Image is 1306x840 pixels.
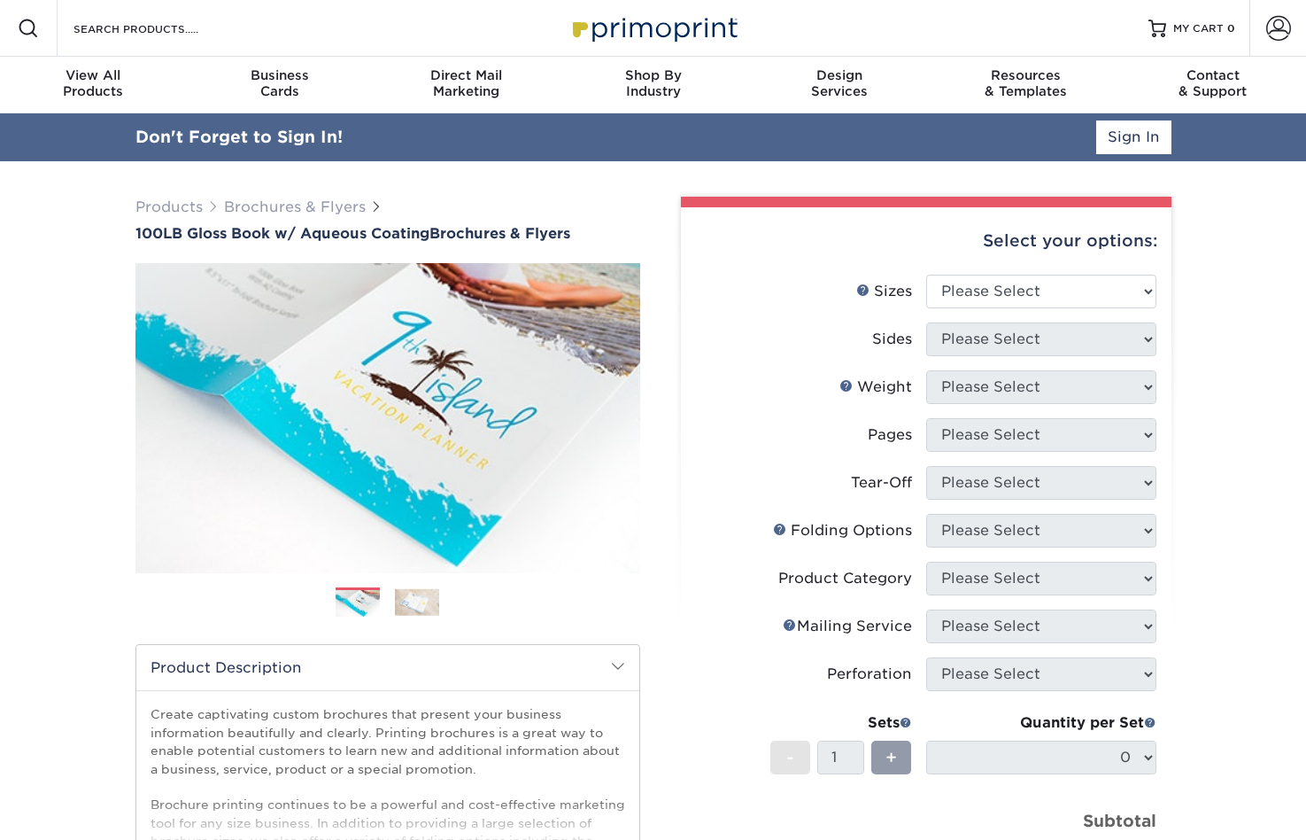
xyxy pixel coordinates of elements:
a: BusinessCards [187,57,374,113]
span: MY CART [1173,21,1224,36]
a: Contact& Support [1119,57,1306,113]
h1: Brochures & Flyers [135,225,640,242]
div: & Templates [933,67,1120,99]
div: Product Category [778,568,912,589]
a: Resources& Templates [933,57,1120,113]
span: 100LB Gloss Book w/ Aqueous Coating [135,225,429,242]
div: Weight [839,377,912,398]
input: SEARCH PRODUCTS..... [72,18,244,39]
div: Sets [770,712,912,734]
div: Quantity per Set [926,712,1156,734]
div: Select your options: [695,207,1157,275]
span: Design [746,67,933,83]
a: DesignServices [746,57,933,113]
div: Services [746,67,933,99]
span: Resources [933,67,1120,83]
a: 100LB Gloss Book w/ Aqueous CoatingBrochures & Flyers [135,225,640,242]
span: Contact [1119,67,1306,83]
span: Direct Mail [373,67,560,83]
span: + [885,744,897,771]
a: Products [135,198,203,215]
div: Folding Options [773,520,912,541]
a: Shop ByIndustry [560,57,746,113]
span: - [786,744,794,771]
div: Cards [187,67,374,99]
span: Shop By [560,67,746,83]
a: Brochures & Flyers [224,198,366,215]
div: & Support [1119,67,1306,99]
h2: Product Description [136,645,639,690]
span: 0 [1227,22,1235,35]
img: 100LB Gloss Book<br/>w/ Aqueous Coating 01 [135,244,640,593]
div: Sizes [856,281,912,302]
div: Mailing Service [783,616,912,637]
a: Direct MailMarketing [373,57,560,113]
a: Sign In [1096,121,1171,154]
strong: Subtotal [1083,811,1156,830]
div: Tear-Off [851,472,912,494]
div: Pages [868,424,912,446]
img: Primoprint [565,9,742,47]
div: Marketing [373,67,560,99]
div: Perforation [827,664,912,685]
div: Industry [560,67,746,99]
div: Don't Forget to Sign In! [135,125,343,150]
div: Sides [872,329,912,350]
img: Brochures & Flyers 02 [395,588,439,616]
img: Brochures & Flyers 01 [336,588,380,619]
span: Business [187,67,374,83]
